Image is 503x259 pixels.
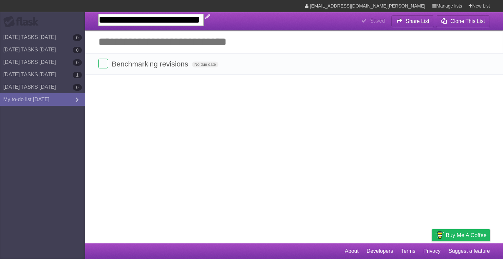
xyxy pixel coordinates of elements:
b: Share List [406,18,429,24]
label: Done [98,59,108,68]
b: 1 [73,72,82,78]
a: Privacy [423,245,440,257]
span: Benchmarking revisions [112,60,190,68]
a: Developers [366,245,393,257]
a: Buy me a coffee [432,229,490,241]
b: 0 [73,34,82,41]
a: About [345,245,359,257]
b: 0 [73,84,82,91]
a: Suggest a feature [449,245,490,257]
b: 0 [73,47,82,53]
img: Buy me a coffee [435,230,444,241]
span: No due date [192,62,218,67]
div: Flask [3,16,43,28]
b: 0 [73,59,82,66]
span: Buy me a coffee [446,230,487,241]
b: Clone This List [450,18,485,24]
button: Clone This List [436,15,490,27]
button: Share List [391,15,435,27]
a: Terms [401,245,416,257]
b: Saved [370,18,385,24]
